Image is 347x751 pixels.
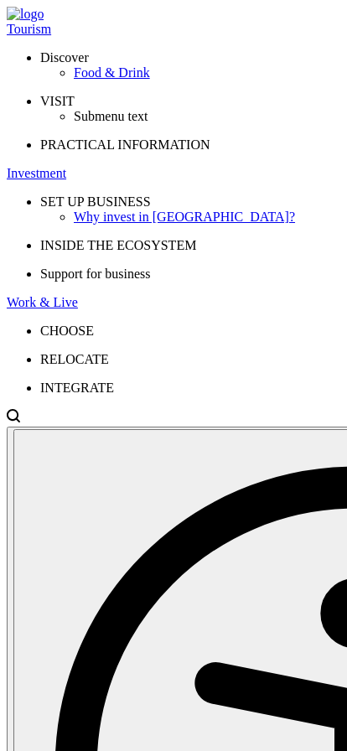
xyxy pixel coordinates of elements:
[40,267,151,281] span: Support for business
[40,50,89,65] span: Discover
[74,210,340,225] a: Why invest in [GEOGRAPHIC_DATA]?
[40,137,210,152] span: PRACTICAL INFORMATION
[7,295,340,310] a: Work & Live
[7,7,44,22] img: logo
[40,352,109,366] span: RELOCATE
[40,324,94,338] span: CHOOSE
[40,238,196,252] span: INSIDE THE ECOSYSTEM
[40,194,151,209] span: SET UP BUSINESS
[7,22,340,396] nav: Primary navigation
[7,166,340,181] a: Investment
[74,109,148,123] span: Submenu text
[40,94,75,108] span: VISIT
[7,412,20,426] a: Open search modal
[74,65,340,80] a: Food & Drink
[40,381,114,395] span: INTEGRATE
[7,22,340,37] a: Tourism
